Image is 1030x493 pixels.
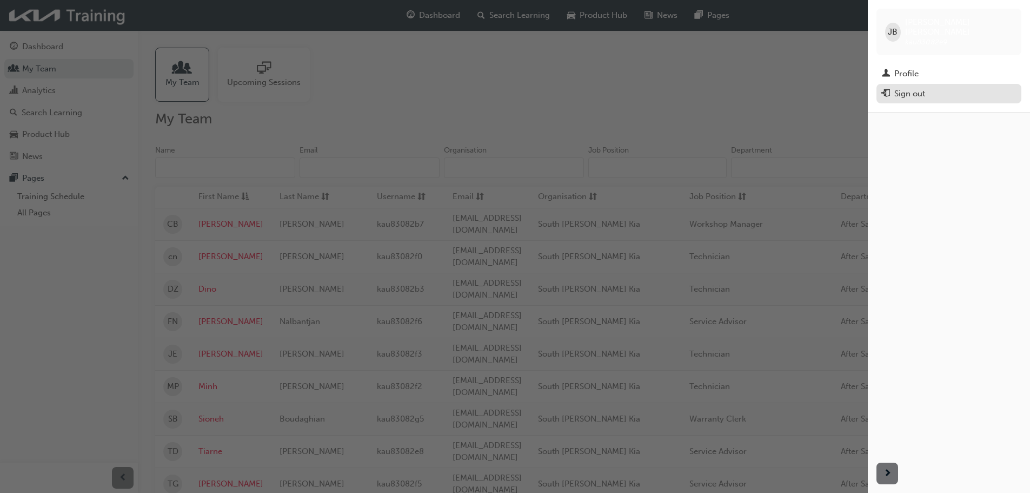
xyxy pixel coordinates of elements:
[882,89,890,99] span: exit-icon
[876,84,1021,104] button: Sign out
[876,64,1021,84] a: Profile
[888,26,898,38] span: JB
[905,37,947,47] span: kau83082e9
[883,467,892,481] span: next-icon
[882,69,890,79] span: man-icon
[894,68,919,80] div: Profile
[905,17,1013,37] span: [PERSON_NAME] [PERSON_NAME]
[894,88,925,100] div: Sign out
